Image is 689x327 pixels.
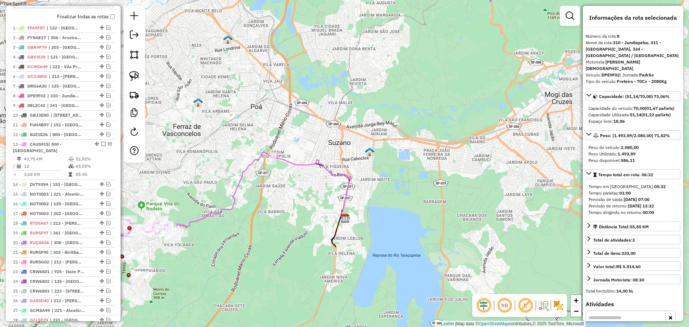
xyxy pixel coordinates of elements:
[13,163,17,170] td: /
[50,131,83,138] span: 800 - Cidade Tiradentes
[593,224,649,230] div: Distância Total:
[13,317,48,323] span: 28 -
[100,74,104,78] em: Alterar sequência das rotas
[586,72,680,78] div: Veículo:
[618,151,636,157] strong: 1.493,89
[13,182,48,187] span: 14 -
[633,106,645,111] strong: 70,00
[17,164,21,168] i: Total de Atividades
[132,224,150,232] div: Atividade não roteirizada - MARIA ALVES DA SILVA
[100,93,104,98] em: Alterar sequência das rotas
[100,289,104,293] em: Alterar sequência das rotas
[52,307,85,314] span: 221 - Aleatórios, 222 - Vila Progresso / Vila Chavantes, 223 - Parada XV de Novembro
[51,278,84,285] span: 135 - Cidade Edson, 202 - Calmon Viana, 203 - Jardim Santiago, 232 - Lajeado, 251 - Santo Antonio...
[589,145,639,150] span: Peso do veículo:
[13,269,50,274] span: 23 -
[100,211,104,215] em: Alterar sequência das rotas
[586,169,680,179] a: Tempo total em rota: 06:32
[598,172,653,177] span: Tempo total em rota: 06:32
[13,122,49,127] span: 11 -
[106,25,111,30] em: Visualizar rota
[13,25,45,31] span: 1 -
[593,263,641,270] div: Valor total:
[193,98,203,107] img: 607 UDC Full Ferraz de Vasconcelos
[593,237,635,243] span: Total de atividades:
[127,125,141,141] a: Reroteirizar Sessão
[100,182,104,186] em: Alterar sequência das rotas
[586,235,680,244] a: Total de atividades:3
[13,240,49,245] span: 20 -
[24,171,68,178] td: 3,65 KM
[13,83,47,89] span: 7 -
[586,248,680,258] a: Total de itens:320,00
[621,158,635,163] strong: 586,11
[50,317,83,323] span: 231 - Jardim Etelvina, 232 - Lajeado
[645,106,674,111] strong: (01,67 pallets)
[50,249,83,256] span: 302 - Biritiba-Ussu, 316 - Vila Oliveira / Caputera, 334 - Morada do Sol / Vila Aparecida
[100,240,104,244] em: Alterar sequência das rotas
[131,271,149,279] div: Atividade não roteirizada - ATAILDES PEREIRA ALV
[100,230,104,235] em: Alterar sequência das rotas
[13,230,48,235] span: 19 -
[51,191,84,197] span: 221 - Aleatórios, 222 - Vila Progresso / Vila Chavantes, 231 - Jardim Etelvina, 232 - Lajeado, 24...
[13,93,46,98] span: 8 -
[13,54,46,60] span: 4 -
[51,268,84,275] span: 925 - Itaim Paulista / Chacara Dona Olivia / Santa Margarida Paulista, 926 - Jardim Camargo Novo ...
[601,72,620,78] strong: DPE9F02
[106,122,111,127] em: Visualizar rota
[589,112,678,118] div: Capacidade Utilizada:
[51,288,84,294] span: 223 - Parada XV de Novembro, 231 - Jardim Etelvina, 232 - Lajeado, 242 - Vila Curuçá, 243 - Jardi...
[13,171,17,178] td: =
[100,35,104,39] em: Alterar sequência das rotas
[100,55,104,59] em: Alterar sequência das rotas
[57,13,115,20] label: Finalizar todas as rotas
[127,28,141,44] a: Exportar sessão
[586,59,640,71] strong: [PERSON_NAME][DEMOGRAPHIC_DATA]
[100,298,104,303] em: Alterar sequência das rotas
[106,298,111,303] em: Visualizar rota
[106,64,111,69] em: Visualizar rota
[106,308,111,312] em: Visualizar rota
[69,172,72,177] i: Tempo total em rota
[30,122,49,127] span: FUH4B97
[589,209,678,216] div: Tempo dirigindo no retorno:
[341,214,350,223] img: CDD Suzano
[106,35,111,39] em: Visualizar rota
[17,157,21,161] i: Distância Total
[30,201,49,206] span: NOT0002
[106,192,111,196] em: Visualizar rota
[47,102,80,109] span: 241 - Vila Jacuí
[586,301,680,308] h4: Atividades
[30,211,49,216] span: NOT0003
[30,141,48,147] span: CAU5915
[100,103,104,107] em: Alterar sequência das rotas
[13,141,62,153] span: | 800 - [GEOGRAPHIC_DATA]
[100,201,104,206] em: Alterar sequência das rotas
[27,93,46,98] span: DPE9F02
[100,132,104,136] em: Alterar sequência das rotas
[30,279,50,284] span: CRW6S02
[589,203,678,209] div: Previsão de retorno:
[106,221,111,225] em: Visualizar rota
[100,250,104,254] em: Alterar sequência das rotas
[589,118,678,125] div: Espaço livre:
[100,279,104,283] em: Alterar sequência das rotas
[108,142,112,146] em: Opções
[47,25,80,31] span: 132 - Parque Alvorada, 133 - Vila Urupes / Vila Amorim / Jardim Colorado, 138 - Esperança
[613,118,625,124] strong: 18,86
[51,201,84,207] span: 135 - Cidade Edson, 152 - Parque Residencial Jasmim , 202 - Calmon Viana, 203 - Jardim Santiago, ...
[106,132,111,136] em: Visualizar rota
[13,298,49,303] span: 26 -
[13,308,50,313] span: 27 -
[100,25,104,30] em: Alterar sequência das rotas
[100,113,104,117] em: Alterar sequência das rotas
[586,33,680,39] div: Número da rota:
[574,296,578,305] span: +
[630,224,649,229] span: 55,85 KM
[129,50,139,60] img: Selecionar atividades - polígono
[49,73,82,80] span: 213 - José Bonifacio, 243 - Jardim Robru / Vila Nova Curuça
[129,90,139,100] img: Criar rota
[100,260,104,264] em: Alterar sequência das rotas
[75,171,112,178] td: 05:45
[27,74,47,79] span: GCG3B00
